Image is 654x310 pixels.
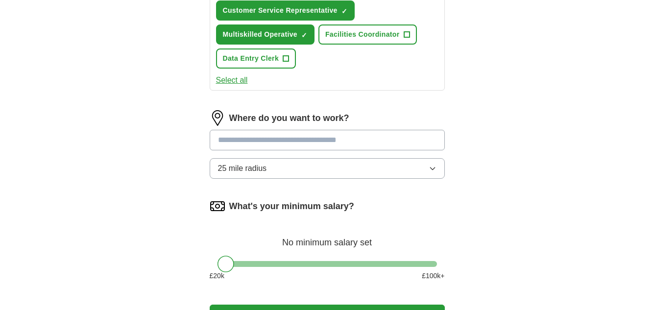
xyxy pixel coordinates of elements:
[210,110,225,126] img: location.png
[216,0,355,21] button: Customer Service Representative✓
[216,48,296,69] button: Data Entry Clerk
[216,24,315,45] button: Multiskilled Operative✓
[301,31,307,39] span: ✓
[210,158,445,179] button: 25 mile radius
[210,271,224,281] span: £ 20 k
[210,226,445,249] div: No minimum salary set
[229,200,354,213] label: What's your minimum salary?
[341,7,347,15] span: ✓
[218,163,267,174] span: 25 mile radius
[422,271,444,281] span: £ 100 k+
[216,74,248,86] button: Select all
[229,112,349,125] label: Where do you want to work?
[325,29,400,40] span: Facilities Coordinator
[210,198,225,214] img: salary.png
[223,29,297,40] span: Multiskilled Operative
[318,24,417,45] button: Facilities Coordinator
[223,5,338,16] span: Customer Service Representative
[223,53,279,64] span: Data Entry Clerk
